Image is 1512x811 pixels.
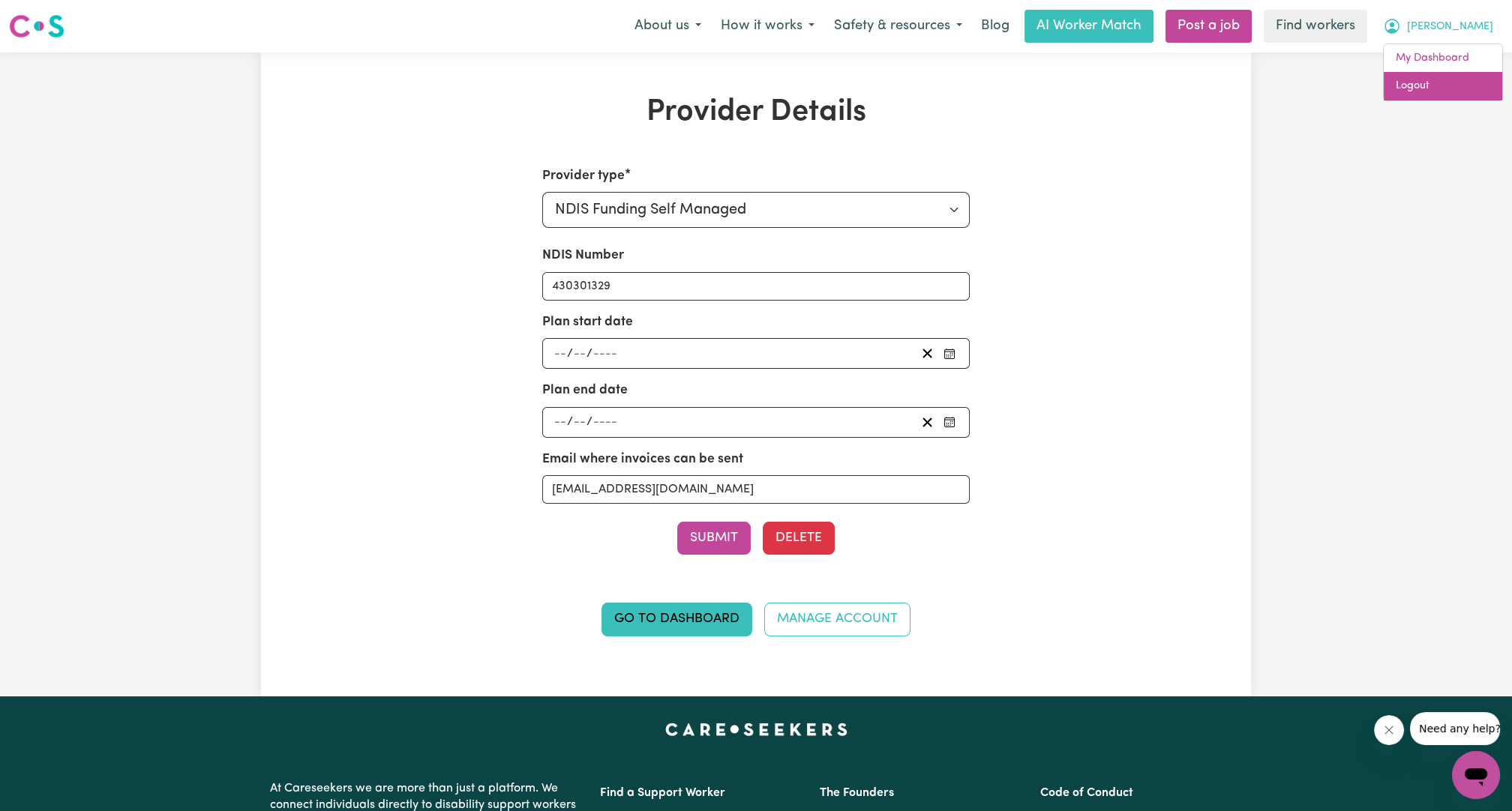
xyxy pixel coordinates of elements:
iframe: Close message [1374,715,1404,745]
input: e.g. nat.mc@myplanmanager.com.au [542,475,970,504]
input: -- [573,343,586,364]
a: Go to Dashboard [601,603,752,636]
input: Enter your NDIS number [542,272,970,301]
button: About us [625,10,711,42]
span: / [586,347,592,361]
button: Submit [677,522,751,555]
img: Careseekers logo [9,13,64,40]
button: Delete [763,522,835,555]
a: Find a Support Worker [600,787,725,799]
input: ---- [592,412,618,432]
button: Pick your plan end date [939,412,960,432]
a: Blog [972,10,1018,43]
label: Email where invoices can be sent [542,450,743,469]
span: [PERSON_NAME] [1407,19,1493,35]
iframe: Button to launch messaging window [1452,751,1500,799]
a: Code of Conduct [1040,787,1133,799]
button: Clear plan start date [916,343,939,364]
button: How it works [711,10,824,42]
a: AI Worker Match [1024,10,1153,43]
label: NDIS Number [542,246,624,265]
button: My Account [1373,10,1503,42]
span: / [567,415,573,429]
input: ---- [592,343,618,364]
label: Provider type [542,166,625,186]
a: Find workers [1264,10,1367,43]
a: Post a job [1165,10,1252,43]
span: Need any help? [9,10,91,22]
button: Safety & resources [824,10,972,42]
a: The Founders [820,787,894,799]
span: / [567,347,573,361]
iframe: Message from company [1410,712,1500,745]
button: Clear plan end date [916,412,939,432]
h1: Provider Details [435,94,1077,130]
div: My Account [1383,43,1503,101]
span: / [586,415,592,429]
a: Careseekers home page [665,723,847,735]
label: Plan start date [542,313,633,332]
input: -- [553,412,567,432]
input: -- [553,343,567,364]
a: Logout [1384,72,1502,100]
button: Pick your plan start date [939,343,960,364]
a: My Dashboard [1384,44,1502,73]
a: Careseekers logo [9,9,64,43]
a: Manage Account [764,603,910,636]
label: Plan end date [542,381,628,400]
input: -- [573,412,586,432]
